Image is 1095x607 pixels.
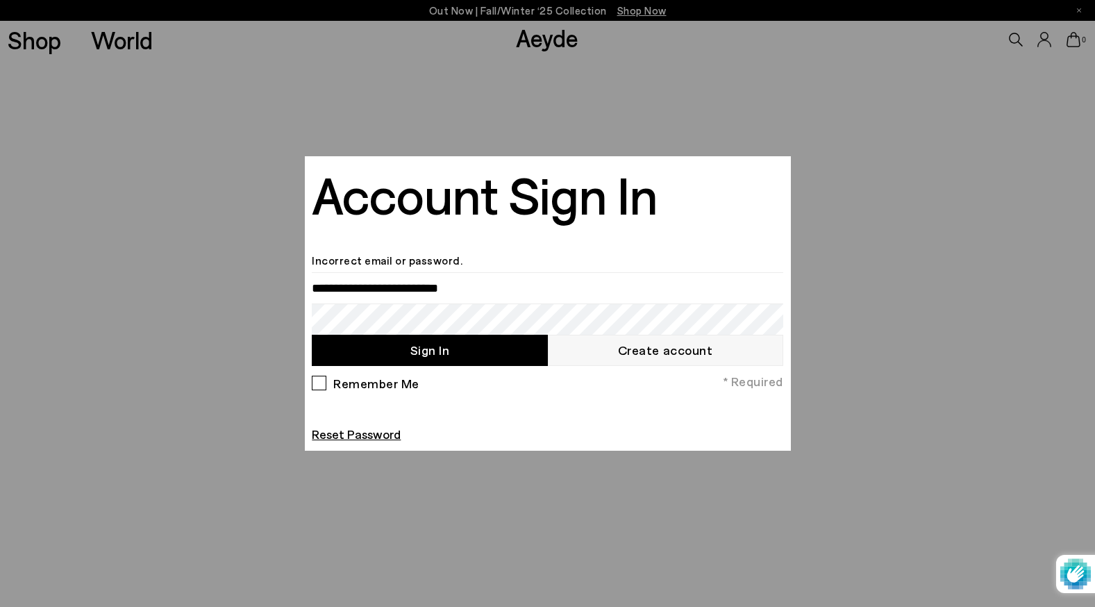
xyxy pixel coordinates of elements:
[329,376,419,389] label: Remember Me
[312,335,547,366] button: Sign In
[548,335,783,366] a: Create account
[312,251,783,269] li: Incorrect email or password.
[312,426,401,442] a: Reset Password
[723,373,783,390] span: * Required
[312,166,658,222] h2: Account Sign In
[1060,555,1091,593] img: Protected by hCaptcha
